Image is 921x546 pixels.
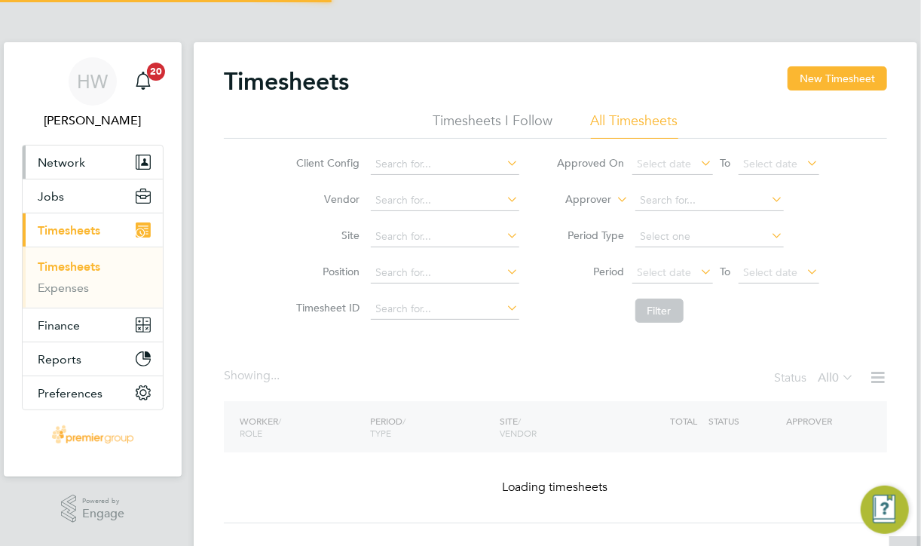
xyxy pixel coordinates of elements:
label: Position [292,265,360,278]
input: Search for... [371,154,519,175]
div: Status [774,368,857,389]
div: Showing [224,368,283,384]
span: 20 [147,63,165,81]
label: Client Config [292,156,360,170]
span: Select date [744,265,798,279]
span: Timesheets [38,223,100,238]
li: Timesheets I Follow [433,112,553,139]
span: 0 [832,370,839,385]
button: Finance [23,308,163,342]
div: Timesheets [23,247,163,308]
label: Period Type [557,229,625,242]
span: HW [78,72,109,91]
label: Timesheet ID [292,301,360,314]
span: To [716,262,736,281]
label: Site [292,229,360,242]
span: To [716,153,736,173]
span: ... [271,368,280,383]
a: HW[PERSON_NAME] [22,57,164,130]
input: Search for... [371,299,519,320]
span: Select date [638,157,692,170]
span: Hannah Watkins [22,112,164,130]
input: Search for... [635,190,784,211]
a: Go to home page [22,425,164,449]
input: Search for... [371,226,519,247]
span: Preferences [38,386,103,400]
span: Select date [744,157,798,170]
button: New Timesheet [788,66,887,90]
a: 20 [128,57,158,106]
button: Reports [23,342,163,376]
li: All Timesheets [591,112,678,139]
input: Search for... [371,190,519,211]
button: Network [23,146,163,179]
span: Reports [38,352,81,367]
label: Approved On [557,156,625,170]
button: Preferences [23,376,163,409]
a: Timesheets [38,259,100,274]
input: Select one [635,226,784,247]
input: Search for... [371,262,519,284]
img: premier-logo-retina.png [52,425,133,449]
span: Powered by [82,495,124,508]
span: Select date [638,265,692,279]
label: Period [557,265,625,278]
a: Powered byEngage [61,495,125,523]
button: Jobs [23,179,163,213]
label: Approver [544,192,612,207]
label: Vendor [292,192,360,206]
span: Network [38,155,85,170]
h2: Timesheets [224,66,349,97]
button: Timesheets [23,213,163,247]
span: Engage [82,508,124,520]
span: Jobs [38,189,64,204]
label: All [818,370,854,385]
button: Filter [635,299,684,323]
span: Finance [38,318,80,333]
a: Expenses [38,281,89,295]
nav: Main navigation [4,42,182,477]
button: Engage Resource Center [861,486,909,534]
